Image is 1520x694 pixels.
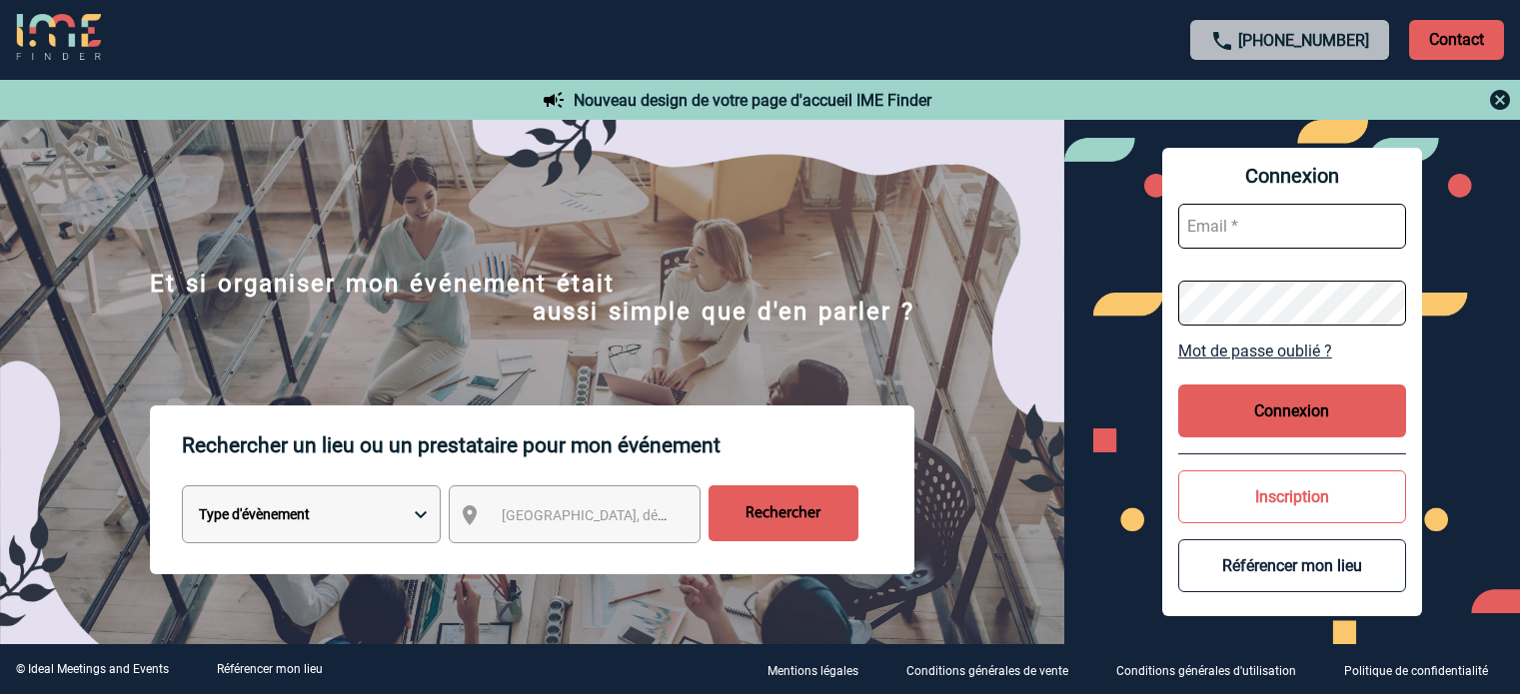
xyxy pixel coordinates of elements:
[182,405,914,485] p: Rechercher un lieu ou un prestataire pour mon événement
[767,664,858,678] p: Mentions légales
[709,485,858,541] input: Rechercher
[1178,384,1406,437] button: Connexion
[1344,664,1488,678] p: Politique de confidentialité
[1210,29,1234,53] img: call-24-px.png
[1178,164,1406,188] span: Connexion
[502,507,779,523] span: [GEOGRAPHIC_DATA], département, région...
[1178,539,1406,592] button: Référencer mon lieu
[1409,20,1504,60] p: Contact
[1178,470,1406,523] button: Inscription
[1178,342,1406,360] a: Mot de passe oublié ?
[1328,660,1520,679] a: Politique de confidentialité
[890,660,1100,679] a: Conditions générales de vente
[1100,660,1328,679] a: Conditions générales d'utilisation
[16,662,169,676] div: © Ideal Meetings and Events
[1238,31,1369,50] a: [PHONE_NUMBER]
[906,664,1068,678] p: Conditions générales de vente
[217,662,323,676] a: Référencer mon lieu
[1178,204,1406,249] input: Email *
[1116,664,1296,678] p: Conditions générales d'utilisation
[752,660,890,679] a: Mentions légales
